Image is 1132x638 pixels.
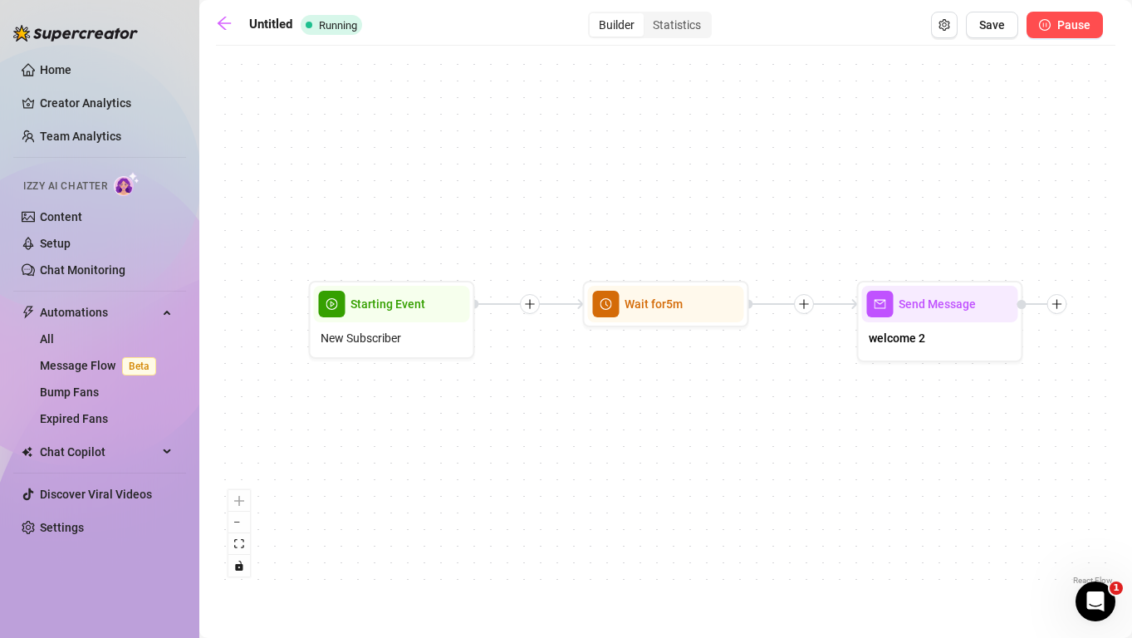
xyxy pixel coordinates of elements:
a: Expired Fans [40,412,108,425]
div: play-circleStarting EventNew Subscriber [309,281,475,359]
span: plus [798,298,810,310]
a: arrow-left [216,15,241,35]
span: Automations [40,299,158,326]
span: New Subscriber [321,329,401,347]
a: Discover Viral Videos [40,488,152,501]
button: Open Exit Rules [931,12,958,38]
span: plus [1051,298,1063,310]
a: All [40,332,54,346]
span: 1 [1110,582,1123,595]
img: Chat Copilot [22,446,32,458]
div: React Flow controls [228,490,250,577]
a: React Flow attribution [1073,576,1113,585]
span: Starting Event [350,295,425,313]
a: Message FlowBeta [40,359,163,372]
span: Pause [1057,18,1090,32]
span: pause-circle [1039,19,1051,31]
a: Bump Fans [40,385,99,399]
a: Home [40,63,71,76]
span: play-circle [319,291,345,317]
span: welcome 2 [869,329,925,347]
span: Running [319,19,357,32]
div: Builder [590,13,644,37]
span: plus [524,298,536,310]
span: Send Message [899,295,976,313]
a: Settings [40,521,84,534]
span: Beta [122,357,156,375]
div: segmented control [588,12,712,38]
img: AI Chatter [114,172,140,196]
div: Statistics [644,13,710,37]
span: Save [979,18,1005,32]
iframe: Intercom live chat [1076,582,1115,621]
span: clock-circle [593,291,620,317]
span: thunderbolt [22,306,35,319]
span: setting [938,19,950,31]
button: toggle interactivity [228,555,250,577]
button: fit view [228,533,250,555]
span: Wait for 5m [625,295,683,313]
span: Chat Copilot [40,439,158,465]
a: Chat Monitoring [40,263,125,277]
span: arrow-left [216,15,233,32]
a: Setup [40,237,71,250]
button: Save Flow [966,12,1018,38]
span: Izzy AI Chatter [23,179,107,194]
button: Pause [1027,12,1103,38]
div: clock-circleWait for5m [583,281,749,327]
strong: Untitled [249,17,292,32]
div: mailSend Messagewelcome 2 [857,281,1023,362]
a: Content [40,210,82,223]
a: Team Analytics [40,130,121,143]
span: mail [867,291,894,317]
a: Creator Analytics [40,90,173,116]
img: logo-BBDzfeDw.svg [13,25,138,42]
button: zoom out [228,512,250,533]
